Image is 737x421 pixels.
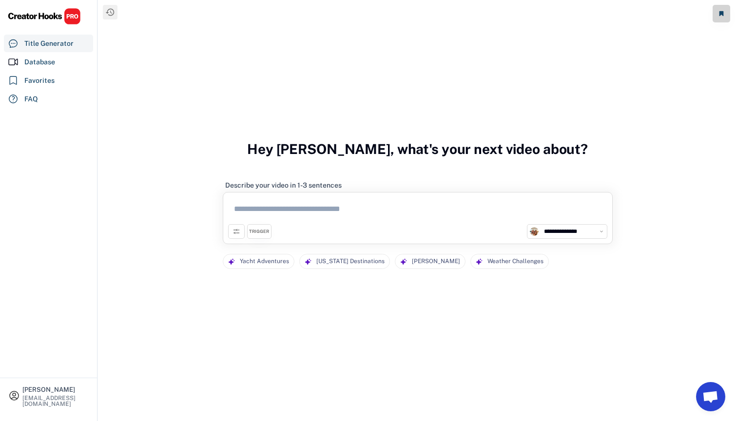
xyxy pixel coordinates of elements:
img: CHPRO%20Logo.svg [8,8,81,25]
div: Weather Challenges [487,254,543,268]
a: Open chat [696,382,725,411]
div: [PERSON_NAME] [22,386,89,393]
img: channels4_profile.jpg [530,227,539,236]
div: Describe your video in 1-3 sentences [225,181,342,190]
h3: Hey [PERSON_NAME], what's your next video about? [247,131,588,168]
div: Favorites [24,76,55,86]
div: [PERSON_NAME] [412,254,460,268]
div: Yacht Adventures [240,254,289,268]
div: FAQ [24,94,38,104]
div: [EMAIL_ADDRESS][DOMAIN_NAME] [22,395,89,407]
div: TRIGGER [249,229,269,235]
div: Title Generator [24,38,74,49]
div: [US_STATE] Destinations [316,254,385,268]
div: Database [24,57,55,67]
